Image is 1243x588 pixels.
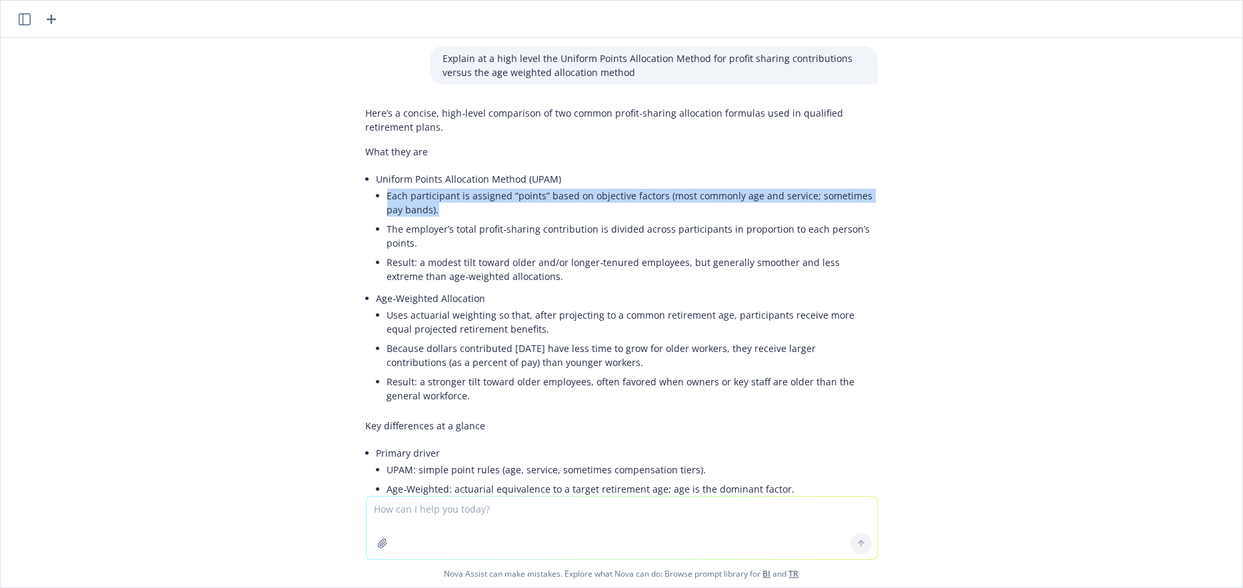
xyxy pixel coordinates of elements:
li: Uses actuarial weighting so that, after projecting to a common retirement age, participants recei... [387,305,878,339]
li: UPAM: simple point rules (age, service, sometimes compensation tiers). [387,460,878,479]
li: The employer’s total profit‑sharing contribution is divided across participants in proportion to ... [387,219,878,253]
p: Here’s a concise, high‑level comparison of two common profit‑sharing allocation formulas used in ... [366,106,878,134]
p: What they are [366,145,878,159]
li: Result: a modest tilt toward older and/or longer‑tenured employees, but generally smoother and le... [387,253,878,286]
p: Key differences at a glance [366,419,878,433]
span: Nova Assist can make mistakes. Explore what Nova can do: Browse prompt library for and [6,560,1237,587]
li: Each participant is assigned “points” based on objective factors (most commonly age and service; ... [387,186,878,219]
li: Result: a stronger tilt toward older employees, often favored when owners or key staff are older ... [387,372,878,405]
li: Age‑Weighted: actuarial equivalence to a target retirement age; age is the dominant factor. [387,479,878,499]
p: Primary driver [377,446,878,460]
p: Uniform Points Allocation Method (UPAM) [377,172,878,186]
a: TR [789,568,799,579]
a: BI [763,568,771,579]
p: Explain at a high level the Uniform Points Allocation Method for profit sharing contributions ver... [443,51,864,79]
p: Age‑Weighted Allocation [377,291,878,305]
li: Because dollars contributed [DATE] have less time to grow for older workers, they receive larger ... [387,339,878,372]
